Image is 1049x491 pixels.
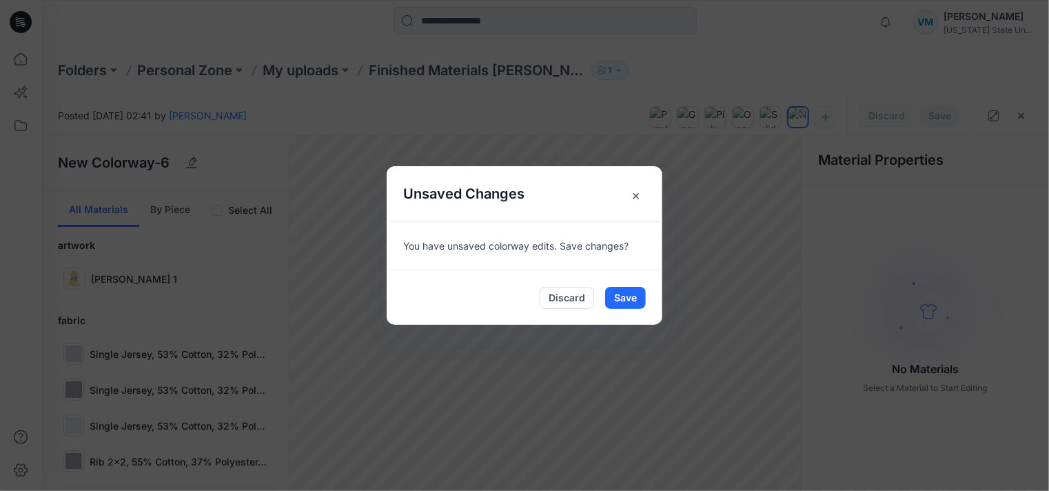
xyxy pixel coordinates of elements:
[387,166,541,221] h5: Unsaved Changes
[540,287,594,309] button: Discard
[605,287,646,309] button: Save
[607,166,662,221] button: Close
[624,183,649,208] span: ×
[387,221,662,270] div: You have unsaved colorway edits. Save changes?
